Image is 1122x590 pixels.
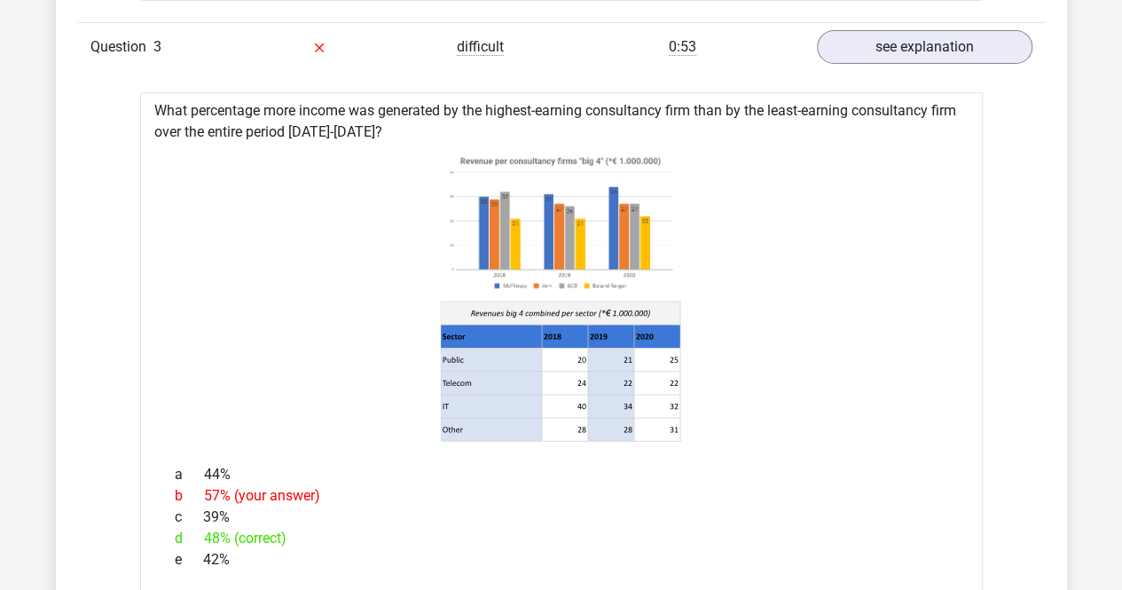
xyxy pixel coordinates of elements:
span: e [175,549,203,570]
span: a [175,464,204,485]
span: d [175,528,204,549]
span: 3 [153,38,161,55]
div: 39% [161,507,961,528]
span: 0:53 [669,38,696,56]
a: see explanation [817,30,1032,64]
span: difficult [457,38,504,56]
div: 44% [161,464,961,485]
span: Question [90,36,153,58]
span: b [175,485,204,507]
span: c [175,507,203,528]
div: 42% [161,549,961,570]
div: 48% (correct) [161,528,961,549]
div: 57% (your answer) [161,485,961,507]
